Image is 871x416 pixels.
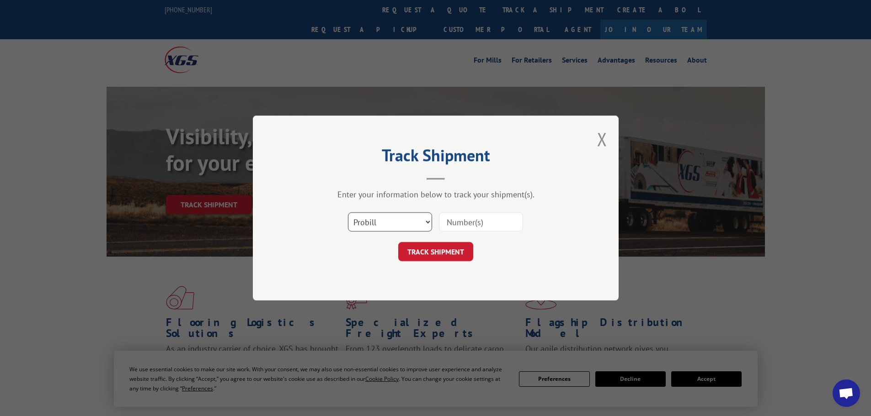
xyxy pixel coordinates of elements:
[299,149,573,166] h2: Track Shipment
[439,212,523,232] input: Number(s)
[597,127,607,151] button: Close modal
[398,242,473,261] button: TRACK SHIPMENT
[299,189,573,200] div: Enter your information below to track your shipment(s).
[833,379,860,407] div: Open chat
